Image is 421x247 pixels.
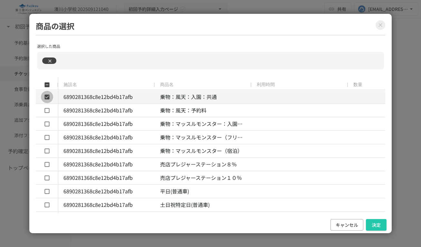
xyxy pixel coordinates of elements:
p: 乗物：風天：予約料 [160,106,247,115]
p: 6890281368c8e12bd4b17afb [63,133,150,142]
p: 乗物：マッスルモンスター（フリーパス購入） [160,133,247,142]
p: 6890281368c8e12bd4b17afb [63,160,150,169]
p: 乗物：風天：入園：共通 [160,93,247,101]
p: 売店プレジャーステーション１０％ [160,174,247,182]
p: 6890281368c8e12bd4b17afb [63,187,150,196]
p: 売店プレジャーステーション８％ [160,160,247,169]
span: 商品名 [160,82,174,88]
p: 乗物：マッスルモンスター：入園：共通 [160,120,247,128]
p: 平日(普通車) [160,187,247,196]
span: 利用時間 [257,82,275,88]
p: 6890281368c8e12bd4b17afb [63,93,150,101]
p: 乗物：マッスルモンスター（宿泊） [160,147,247,155]
p: 土日祝特定日(普通車) [160,201,247,209]
p: 6890281368c8e12bd4b17afb [63,201,150,209]
button: 決定 [366,219,387,231]
span: 数量 [353,82,362,88]
p: 6890281368c8e12bd4b17afb [63,174,150,182]
button: Close modal [376,20,385,30]
p: 6890281368c8e12bd4b17afb [63,147,150,155]
h2: 商品の選択 [36,20,385,35]
p: 選択した商品 [37,43,384,49]
p: 6890281368c8e12bd4b17afb [63,120,150,128]
button: キャンセル [330,219,363,231]
span: 施設名 [63,82,77,88]
p: 6890281368c8e12bd4b17afb [63,106,150,115]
